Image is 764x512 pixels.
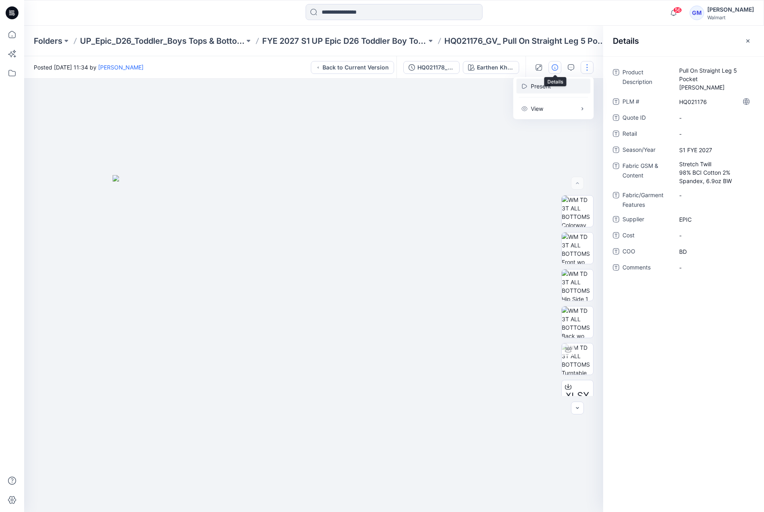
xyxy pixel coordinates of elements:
span: Cost [622,231,671,242]
img: WM TD 3T ALL BOTTOMS Colorway wo Avatar [562,196,593,227]
img: WM TD 3T ALL BOTTOMS Front wo Avatar [562,233,593,264]
a: FYE 2027 S1 UP Epic D26 Toddler Boy Tops & Bottoms [262,35,427,47]
span: S1 FYE 2027 [679,146,749,154]
button: HQ021178_WMTB-3701-2026 Pull On Straight Leg 5 Pocket Jean_Full Colorway [403,61,460,74]
span: - [679,130,749,138]
span: Supplier [622,214,671,226]
span: XLSX [566,389,589,403]
span: PLM # [622,97,671,108]
span: 56 [673,7,682,13]
span: HQ021176 [679,98,749,106]
button: Back to Current Version [311,61,394,74]
span: Fabric/Garment Features [622,190,671,210]
p: View [531,104,543,113]
a: Present [531,82,551,90]
span: BD [679,247,749,256]
div: HQ021178_WMTB-3701-2026 Pull On Straight Leg 5 Pocket Jean_Full Colorway [417,63,454,72]
span: Retail [622,129,671,140]
span: - [679,191,749,200]
div: Walmart [707,14,754,20]
img: WM TD 3T ALL BOTTOMS Turntable with Avatar [562,343,593,375]
span: Stretch Twill 98% BCI Cotton 2% Spandex, 6.9oz BW [679,160,749,185]
img: WM TD 3T ALL BOTTOMS Hip Side 1 wo Avatar [562,269,593,301]
span: Posted [DATE] 11:34 by [34,63,144,71]
span: COO [622,247,671,258]
div: [PERSON_NAME] [707,5,754,14]
button: Earthen Khaki [463,61,519,74]
span: EPIC [679,215,749,224]
span: - [679,114,749,122]
span: Comments [622,263,671,274]
img: WM TD 3T ALL BOTTOMS Back wo Avatar [562,306,593,338]
p: HQ021176_GV_ Pull On Straight Leg 5 Pocket [PERSON_NAME] [444,35,609,47]
span: Quote ID [622,113,671,124]
div: GM [690,6,704,20]
span: - [679,231,749,240]
h2: Details [613,36,639,46]
span: Product Description [622,67,671,92]
span: Season/Year [622,145,671,156]
span: Pull On Straight Leg 5 Pocket Jean [679,66,749,92]
div: Earthen Khaki [477,63,514,72]
a: Folders [34,35,62,47]
span: Fabric GSM & Content [622,161,671,186]
span: - [679,263,749,272]
button: Details [548,61,561,74]
a: UP_Epic_D26_Toddler_Boys Tops & Bottoms [80,35,244,47]
a: [PERSON_NAME] [98,64,144,71]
